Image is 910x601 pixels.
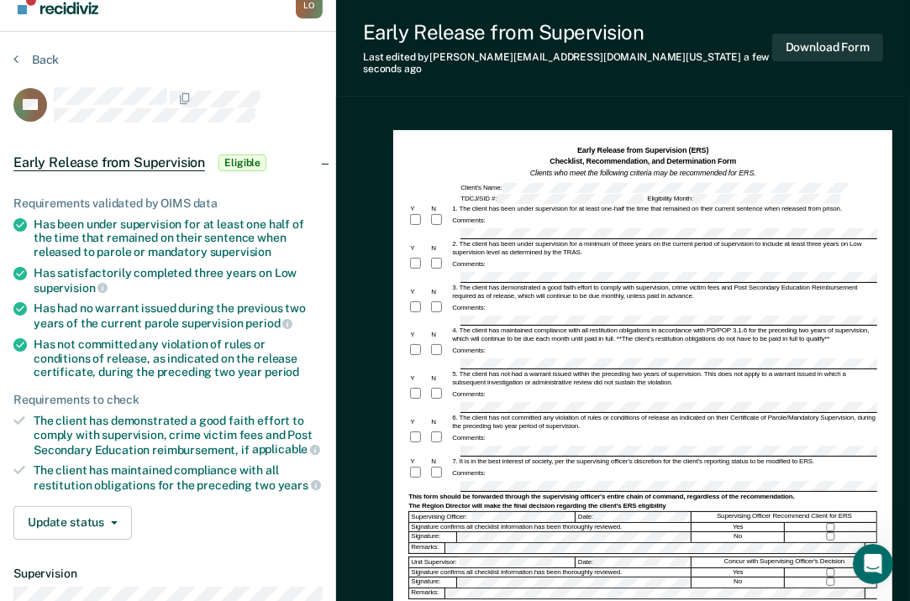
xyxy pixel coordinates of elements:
div: The Region Director will make the final decision regarding the client's ERS eligibility [408,502,877,510]
span: supervision [210,245,271,259]
div: Has been under supervision for at least one half of the time that remained on their sentence when... [34,217,323,259]
div: Comments: [450,434,487,442]
span: Early Release from Supervision [13,154,205,171]
div: 2. The client has been under supervision for a minimum of three years on the current period of su... [450,240,877,257]
div: Signature: [409,577,457,588]
div: Yes [692,523,785,531]
div: Supervising Officer: [409,512,576,522]
div: Y [408,331,429,339]
div: Date: [576,557,692,567]
div: Eligibility Month: [645,194,842,204]
div: Early Release from Supervision [363,20,772,44]
strong: Checklist, Recommendation, and Determination Form [550,157,736,165]
div: TDCJ/SID #: [459,194,645,204]
div: Comments: [450,347,487,355]
div: Requirements to check [13,393,323,407]
span: years [278,478,321,492]
div: Signature confirms all checklist information has been thoroughly reviewed. [409,523,692,531]
div: 7. It is in the best interest of society, per the supervising officer's discretion for the client... [450,457,877,466]
div: Remarks: [409,543,444,553]
div: 4. The client has maintained compliance with all restitution obligations in accordance with PD/PO... [450,327,877,343]
div: Comments: [450,217,487,225]
div: 3. The client has demonstrated a good faith effort to comply with supervision, crime victim fees ... [450,284,877,300]
div: Unit Supervisor: [409,557,576,567]
span: Eligible [218,154,266,171]
div: Signature: [409,532,457,542]
div: The client has maintained compliance with all restitution obligations for the preceding two [34,463,323,492]
div: Comments: [450,260,487,269]
div: Comments: [450,469,487,478]
div: Y [408,244,429,253]
div: This form should be forwarded through the supervising officer's entire chain of command, regardle... [408,493,877,501]
div: Comments: [450,390,487,399]
span: applicable [252,442,320,456]
div: 1. The client has been under supervision for at least one-half the time that remained on their cu... [450,205,877,213]
div: N [429,244,450,253]
dt: Supervision [13,567,323,581]
div: N [429,457,450,466]
div: N [429,288,450,296]
div: 6. The client has not committed any violation of rules or conditions of release as indicated on t... [450,414,877,431]
button: Back [13,52,59,67]
div: Comments: [450,304,487,312]
div: No [692,577,785,588]
div: N [429,331,450,339]
div: Y [408,418,429,426]
iframe: Intercom live chat [853,544,893,584]
div: Y [408,205,429,213]
button: Update status [13,506,132,540]
div: Remarks: [409,588,444,598]
div: Date: [576,512,692,522]
div: Client's Name: [459,183,850,193]
em: Clients who meet the following criteria may be recommended for ERS. [530,169,756,177]
div: Y [408,374,429,383]
div: Has had no warrant issued during the previous two years of the current parole supervision [34,301,323,330]
span: supervision [34,281,108,295]
button: Download Form [772,34,883,61]
div: N [429,418,450,426]
div: Has not committed any violation of rules or conditions of release, as indicated on the release ce... [34,337,323,379]
span: a few seconds ago [363,51,770,75]
span: period [245,316,292,330]
div: 5. The client has not had a warrant issued within the preceding two years of supervision. This do... [450,370,877,387]
span: period [265,365,299,379]
div: Has satisfactorily completed three years on Low [34,266,323,295]
div: Requirements validated by OIMS data [13,196,323,211]
div: The client has demonstrated a good faith effort to comply with supervision, crime victim fees and... [34,414,323,457]
div: N [429,205,450,213]
div: Supervising Officer Recommend Client for ERS [692,512,877,522]
div: No [692,532,785,542]
div: N [429,374,450,383]
div: Yes [692,568,785,577]
div: Last edited by [PERSON_NAME][EMAIL_ADDRESS][DOMAIN_NAME][US_STATE] [363,51,772,76]
div: Y [408,288,429,296]
strong: Early Release from Supervision (ERS) [577,146,708,154]
div: Signature confirms all checklist information has been thoroughly reviewed. [409,568,692,577]
div: Y [408,457,429,466]
div: Concur with Supervising Officer's Decision [692,557,877,567]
